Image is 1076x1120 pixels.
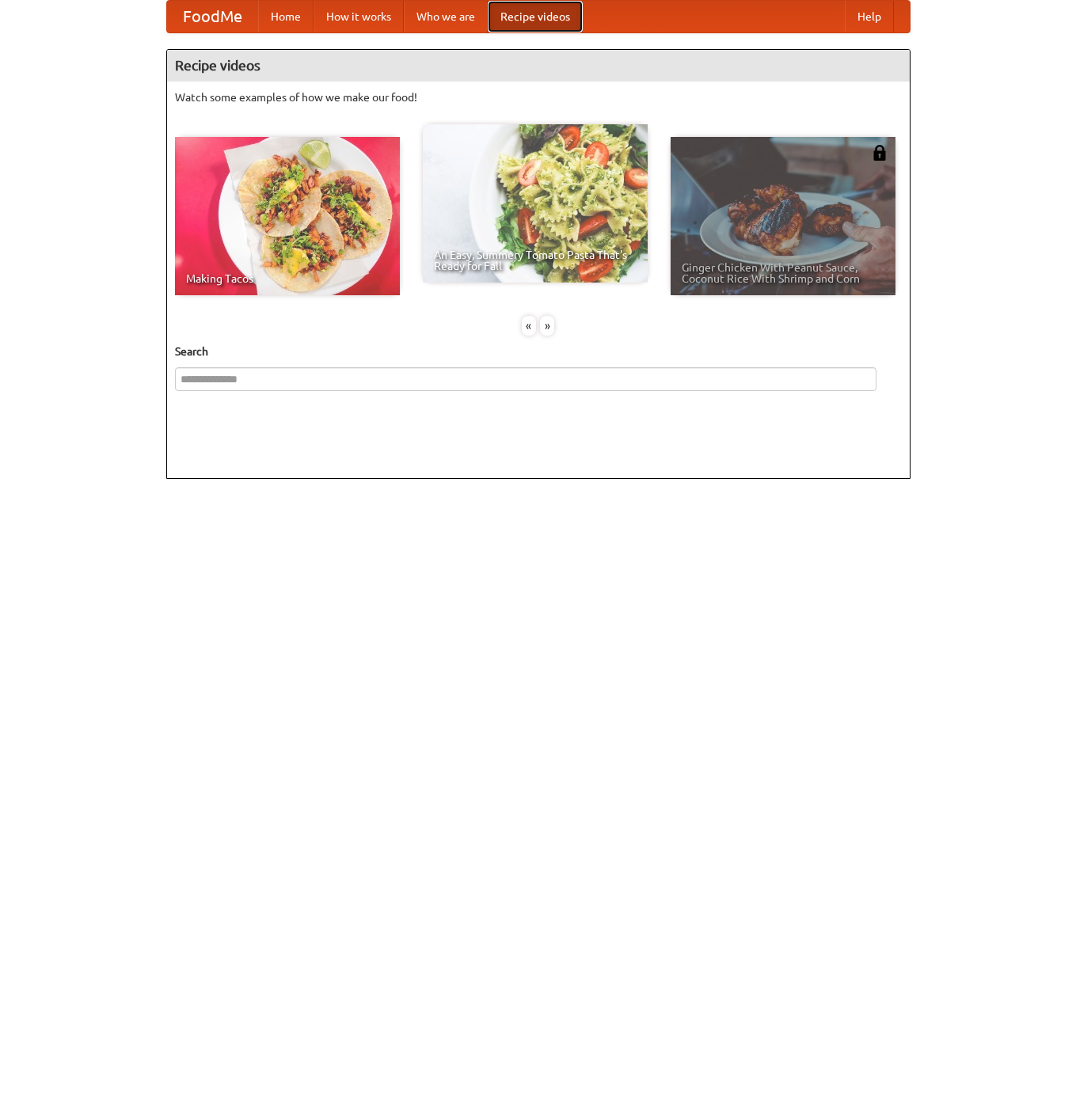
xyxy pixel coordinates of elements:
a: Making Tacos [175,137,400,295]
a: Help [845,1,894,32]
p: Watch some examples of how we make our food! [175,89,902,105]
span: An Easy, Summery Tomato Pasta That's Ready for Fall [434,249,637,271]
span: Making Tacos [186,273,389,284]
h4: Recipe videos [167,50,910,82]
a: Who we are [404,1,488,32]
img: 483408.png [872,145,888,161]
a: FoodMe [167,1,258,32]
a: Home [258,1,314,32]
a: An Easy, Summery Tomato Pasta That's Ready for Fall [423,124,648,283]
h5: Search [175,344,902,359]
div: « [522,316,536,336]
a: Recipe videos [488,1,583,32]
a: How it works [314,1,404,32]
div: » [540,316,554,336]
